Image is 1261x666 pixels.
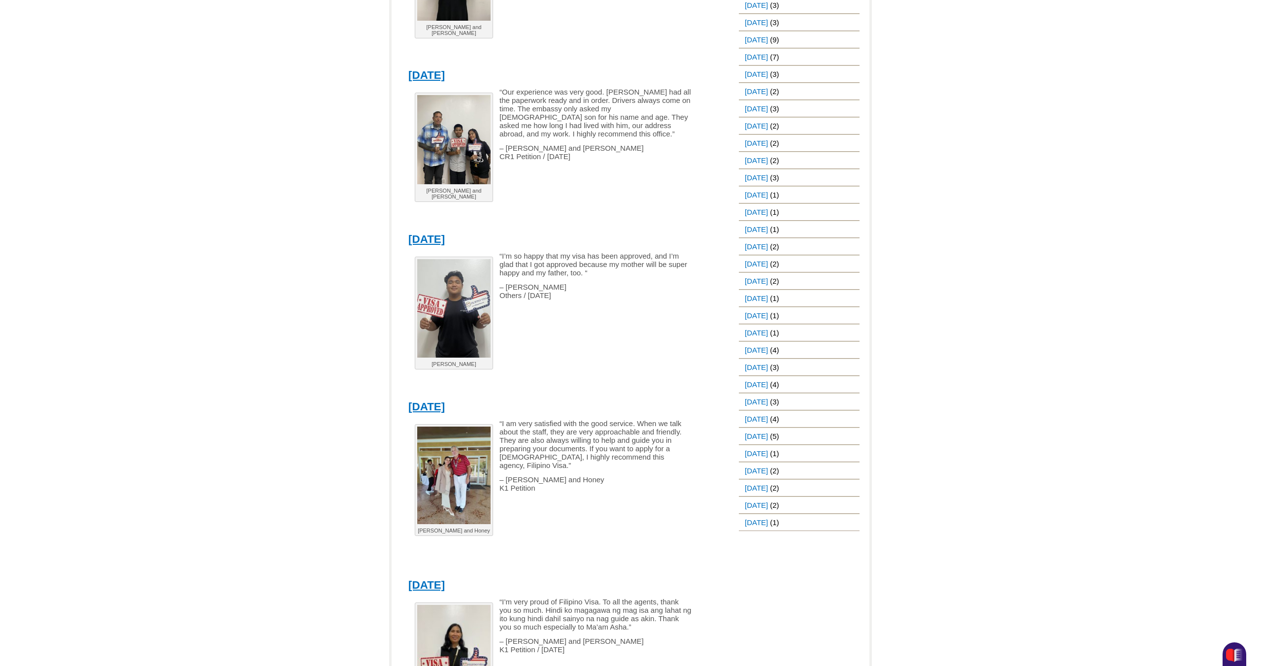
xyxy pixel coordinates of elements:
li: (3) [739,393,860,410]
li: (1) [739,445,860,462]
p: “I’m so happy that my visa has been approved, and I’m glad that I got approved because my mother ... [408,252,691,277]
p: [PERSON_NAME] and [PERSON_NAME] [417,24,491,36]
li: (9) [739,31,860,48]
a: [DATE] [739,497,770,513]
li: (2) [739,255,860,272]
li: (2) [739,462,860,479]
a: [DATE] [408,69,445,81]
img: Mark Anthony [417,259,491,358]
a: [DATE] [739,256,770,272]
li: (2) [739,83,860,100]
a: [DATE] [739,100,770,117]
a: [DATE] [739,394,770,410]
li: (1) [739,307,860,324]
li: (1) [739,203,860,221]
p: “Our experience was very good. [PERSON_NAME] had all the paperwork ready and in order. Drivers al... [408,88,691,138]
li: (2) [739,479,860,497]
p: [PERSON_NAME] and Honey [417,528,491,533]
li: (3) [739,66,860,83]
a: [DATE] [739,480,770,496]
li: (2) [739,238,860,255]
li: (3) [739,359,860,376]
span: – [PERSON_NAME] and [PERSON_NAME] CR1 Petition / [DATE] [499,144,644,161]
a: [DATE] [739,273,770,289]
li: (1) [739,514,860,531]
li: (2) [739,134,860,152]
a: [DATE] [739,428,770,444]
li: (2) [739,117,860,134]
a: [DATE] [739,14,770,31]
li: (4) [739,376,860,393]
a: [DATE] [739,32,770,48]
p: [PERSON_NAME] [417,361,491,367]
a: [DATE] [739,376,770,393]
li: (2) [739,272,860,290]
p: “I am very satisfied with the good service. When we talk about the staff, they are very approacha... [408,419,691,469]
li: (1) [739,221,860,238]
a: [DATE] [739,238,770,255]
li: (3) [739,169,860,186]
li: (1) [739,290,860,307]
a: [DATE] [739,411,770,427]
li: (2) [739,497,860,514]
a: [DATE] [739,49,770,65]
a: [DATE] [739,169,770,186]
a: [DATE] [739,83,770,100]
a: [DATE] [739,66,770,82]
a: [DATE] [739,118,770,134]
span: – [PERSON_NAME] and Honey K1 Petition [499,475,604,492]
li: (1) [739,324,860,341]
li: (5) [739,428,860,445]
a: [DATE] [739,204,770,220]
li: (4) [739,410,860,428]
li: (2) [739,152,860,169]
a: [DATE] [739,135,770,151]
a: [DATE] [739,152,770,168]
a: [DATE] [408,233,445,245]
a: [DATE] [739,463,770,479]
a: [DATE] [739,325,770,341]
a: [DATE] [739,359,770,375]
li: (4) [739,341,860,359]
a: [DATE] [739,342,770,358]
a: [DATE] [739,187,770,203]
a: [DATE] [739,221,770,237]
p: “I’m very proud of Filipino Visa. To all the agents, thank you so much. Hindi ko magagawa ng mag ... [408,598,691,631]
li: (3) [739,100,860,117]
a: [DATE] [408,400,445,413]
a: [DATE] [739,445,770,462]
p: [PERSON_NAME] and [PERSON_NAME] [417,188,491,200]
a: [DATE] [408,579,445,591]
a: [DATE] [739,307,770,324]
img: Matthew and Honey [417,427,491,524]
li: (1) [739,186,860,203]
span: – [PERSON_NAME] Others / [DATE] [499,283,566,300]
a: [DATE] [739,290,770,306]
span: – [PERSON_NAME] and [PERSON_NAME] K1 Petition / [DATE] [499,637,644,654]
li: (3) [739,14,860,31]
img: Mark Anthony [417,95,491,184]
li: (7) [739,48,860,66]
a: [DATE] [739,514,770,531]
